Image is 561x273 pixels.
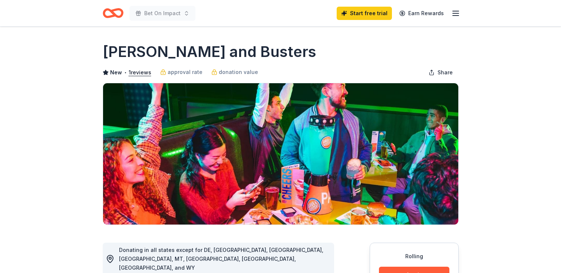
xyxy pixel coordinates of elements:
span: New [110,68,122,77]
span: Donating in all states except for DE, [GEOGRAPHIC_DATA], [GEOGRAPHIC_DATA], [GEOGRAPHIC_DATA], MT... [119,247,323,271]
a: Home [103,4,123,22]
a: approval rate [160,68,202,77]
span: • [124,70,126,75]
div: Rolling [379,252,449,261]
span: approval rate [168,68,202,77]
button: Bet On Impact [129,6,195,21]
span: Bet On Impact [144,9,181,18]
h1: [PERSON_NAME] and Busters [103,41,316,62]
a: donation value [211,68,258,77]
button: Share [423,65,459,80]
img: Image for Dave and Busters [103,83,458,225]
a: Earn Rewards [395,7,448,20]
span: Share [438,68,453,77]
a: Start free trial [337,7,392,20]
button: 1reviews [129,68,151,77]
span: donation value [219,68,258,77]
